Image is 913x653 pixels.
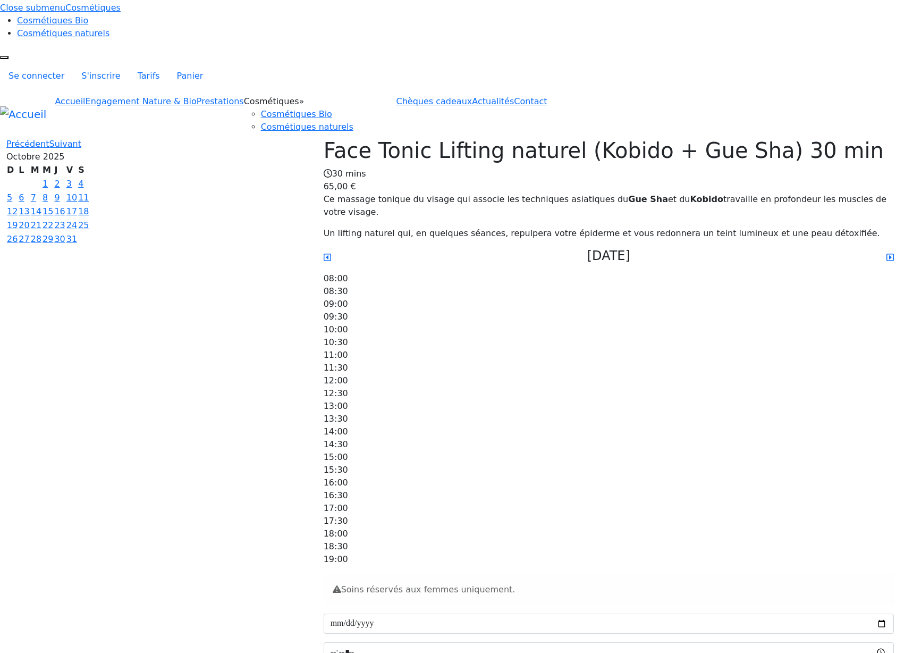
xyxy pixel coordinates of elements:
a: 4 [78,179,83,189]
div: 17:30 [324,515,894,528]
a: 6 [19,192,24,203]
span: Mardi [31,165,39,175]
strong: Gue Sha [628,194,668,204]
span: Jeudi [54,165,57,175]
a: Accueil [55,96,85,106]
a: 30 [54,234,65,244]
a: Panier [168,65,212,87]
a: 23 [54,220,65,230]
div: 16:30 [324,489,894,502]
h4: [DATE] [587,248,630,264]
div: 19:00 [324,553,894,566]
a: Chèques cadeaux [396,96,472,106]
a: 19 [7,220,18,230]
a: 22 [43,220,53,230]
div: 14:30 [324,438,894,451]
a: Tarifs [129,65,168,87]
span: Mercredi [43,165,51,175]
a: 10 [66,192,77,203]
span: Samedi [78,165,84,175]
div: 09:30 [324,311,894,323]
div: Soins réservés aux femmes uniquement. [324,574,894,605]
div: 17:00 [324,502,894,515]
div: 14:00 [324,425,894,438]
strong: Kobido [690,194,723,204]
a: 16 [54,206,65,216]
div: 11:30 [324,362,894,374]
span: Vendredi [66,165,73,175]
a: 3 [66,179,72,189]
a: 27 [19,234,29,244]
div: 10:00 [324,323,894,336]
span: Dimanche [7,165,14,175]
span: Cosmétiques [65,3,121,13]
div: 12:00 [324,374,894,387]
a: 1 [43,179,48,189]
a: 5 [7,192,12,203]
span: » [299,96,305,106]
a: 13 [19,206,29,216]
div: 10:30 [324,336,894,349]
a: 14 [31,206,41,216]
a: Prestations [197,96,244,106]
div: 30 mins [324,168,894,180]
div: 65,00 € [324,180,894,193]
a: 24 [66,220,77,230]
a: 26 [7,234,18,244]
a: 17 [66,206,77,216]
a: 18 [78,206,89,216]
div: 12:30 [324,387,894,400]
a: 11 [78,192,89,203]
a: S'inscrire [73,65,129,87]
div: 09:00 [324,298,894,311]
div: 18:00 [324,528,894,540]
a: 31 [66,234,77,244]
a: Actualités [472,96,514,106]
a: 7 [31,192,36,203]
div: 15:00 [324,451,894,464]
a: 8 [43,192,48,203]
div: 15:30 [324,464,894,476]
span: Cosmétiques [244,96,305,106]
a: Suivant [49,139,81,149]
div: 08:30 [324,285,894,298]
p: Ce massage tonique du visage qui associe les techniques asiatiques du et du travaille en profonde... [324,193,894,219]
div: 16:00 [324,476,894,489]
a: 29 [43,234,53,244]
span: 2025 [43,152,65,162]
a: 20 [19,220,29,230]
h1: Face Tonic Lifting naturel (Kobido + Gue Sha) 30 min [324,138,894,163]
a: 9 [54,192,60,203]
a: Contact [514,96,547,106]
a: 12 [7,206,18,216]
a: Engagement Nature & Bio [86,96,197,106]
a: Précédent [6,139,49,149]
div: 13:00 [324,400,894,413]
a: Cosmétiques Bio [17,15,88,26]
span: Octobre [6,152,40,162]
a: 2 [54,179,60,189]
a: 25 [78,220,89,230]
a: 28 [31,234,41,244]
a: Cosmétiques naturels [17,28,109,38]
a: Cosmétiques naturels [261,122,353,132]
div: 18:30 [324,540,894,553]
span: Lundi [19,165,24,175]
p: Un lifting naturel qui, en quelques séances, repulpera votre épiderme et vous redonnera un teint ... [324,227,894,240]
a: Cosmétiques Bio [261,109,332,119]
div: 13:30 [324,413,894,425]
a: 15 [43,206,53,216]
div: 08:00 [324,272,894,285]
div: 11:00 [324,349,894,362]
a: 21 [31,220,41,230]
